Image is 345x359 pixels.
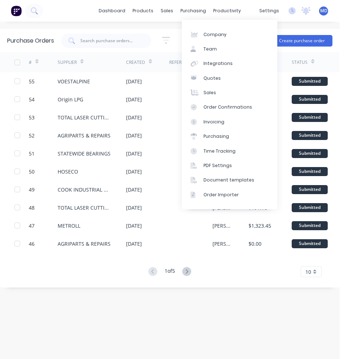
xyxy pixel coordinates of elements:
div: [DATE] [126,150,142,157]
div: 53 [29,114,35,121]
div: 48 [29,204,35,211]
div: 54 [29,96,35,103]
div: $1,323.45 [248,222,271,229]
div: 52 [29,132,35,139]
a: Invoicing [182,115,277,129]
div: [DATE] [126,204,142,211]
div: [DATE] [126,114,142,121]
input: Search purchase orders... [80,38,139,44]
div: Supplier [58,59,77,66]
div: Order Importer [203,192,239,198]
div: AGRIPARTS & REPAIRS [58,132,111,139]
div: [DATE] [126,186,142,193]
div: Submitted [292,149,328,158]
div: [DATE] [126,96,142,103]
a: Quotes [182,71,277,86]
div: [DATE] [126,240,142,248]
div: Invoicing [203,119,224,125]
div: Status [292,59,308,66]
a: Company [182,27,277,41]
div: settings [256,5,283,16]
div: Time Tracking [203,148,236,154]
div: Submitted [292,95,328,104]
div: TOTAL LASER CUTTING SERVICES [58,114,112,121]
a: dashboard [95,5,129,16]
div: TOTAL LASER CUTTING SERVICES [58,204,112,211]
div: $0.00 [248,240,261,248]
span: 10 [305,268,311,276]
div: [DATE] [126,222,142,229]
div: 55 [29,78,35,85]
div: Submitted [292,221,328,230]
a: Team [182,42,277,56]
div: Quotes [203,75,221,82]
div: productivity [210,5,245,16]
div: [DATE] [126,132,142,139]
div: 49 [29,186,35,193]
div: purchasing [177,5,210,16]
div: 46 [29,240,35,248]
div: products [129,5,157,16]
div: Integrations [203,60,233,67]
div: sales [157,5,177,16]
div: [PERSON_NAME] [212,240,234,248]
div: STATEWIDE BEARINGS [58,150,111,157]
div: Submitted [292,239,328,248]
div: COOK INDUSTRIAL MINERALS [58,186,112,193]
img: Factory [11,5,22,16]
a: Integrations [182,56,277,71]
span: MD [320,8,327,14]
div: Submitted [292,203,328,212]
div: Team [203,46,217,52]
div: Purchase Orders [7,36,54,45]
div: Order Confirmations [203,104,252,110]
div: # [29,59,32,66]
div: Submitted [292,77,328,86]
a: Purchasing [182,129,277,144]
a: Time Tracking [182,144,277,158]
div: Sales [203,89,216,96]
div: 51 [29,150,35,157]
div: [DATE] [126,168,142,175]
div: Company [203,31,227,38]
div: METROLL [58,222,80,229]
div: Origin LPG [58,96,83,103]
a: Sales [182,86,277,100]
div: [PERSON_NAME] [212,222,234,229]
a: Document templates [182,173,277,187]
a: Order Importer [182,188,277,202]
div: VOESTALPINE [58,78,90,85]
button: Create purchase order [272,35,332,47]
div: 50 [29,168,35,175]
div: Submitted [292,131,328,140]
div: AGRIPARTS & REPAIRS [58,240,111,248]
div: Document templates [203,177,254,183]
div: [DATE] [126,78,142,85]
div: 1 of 5 [165,267,175,277]
div: Created [126,59,145,66]
div: Submitted [292,167,328,176]
div: Submitted [292,185,328,194]
div: 47 [29,222,35,229]
div: Purchasing [203,133,229,140]
a: PDF Settings [182,158,277,173]
div: PDF Settings [203,162,232,169]
div: HOSECO [58,168,78,175]
a: Order Confirmations [182,100,277,114]
div: Submitted [292,113,328,122]
div: Reference [169,59,193,66]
